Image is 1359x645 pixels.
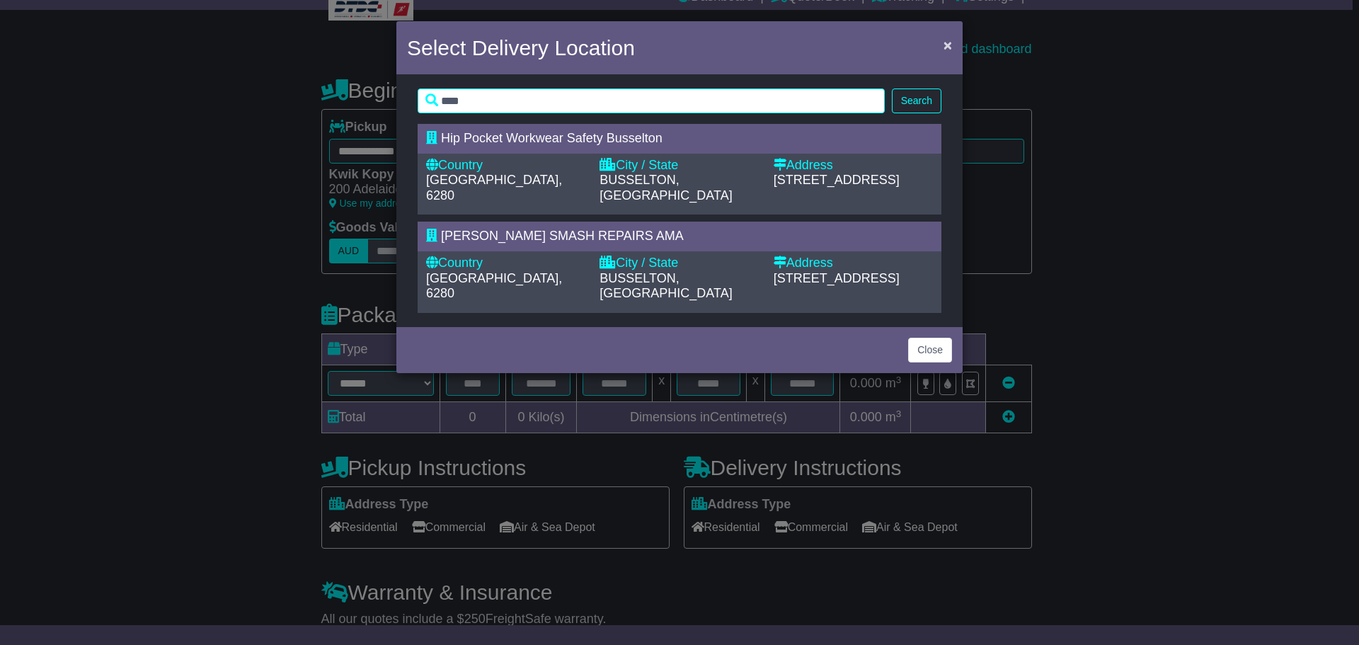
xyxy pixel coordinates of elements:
span: Hip Pocket Workwear Safety Busselton [441,131,663,145]
span: [PERSON_NAME] SMASH REPAIRS AMA [441,229,684,243]
button: Close [908,338,952,363]
div: Address [774,256,933,271]
span: [STREET_ADDRESS] [774,173,900,187]
span: [STREET_ADDRESS] [774,271,900,285]
div: Country [426,256,585,271]
span: [GEOGRAPHIC_DATA], 6280 [426,173,562,202]
div: Address [774,158,933,173]
span: [GEOGRAPHIC_DATA], 6280 [426,271,562,301]
div: City / State [600,158,759,173]
span: × [944,37,952,53]
span: BUSSELTON, [GEOGRAPHIC_DATA] [600,173,732,202]
button: Close [936,30,959,59]
button: Search [892,89,941,113]
div: City / State [600,256,759,271]
span: BUSSELTON, [GEOGRAPHIC_DATA] [600,271,732,301]
h4: Select Delivery Location [407,32,635,64]
div: Country [426,158,585,173]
